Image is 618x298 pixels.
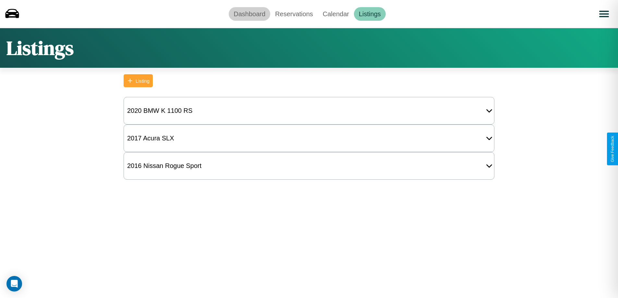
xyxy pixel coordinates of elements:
[270,7,318,21] a: Reservations
[124,131,177,145] div: 2017 Acura SLX
[6,276,22,292] div: Open Intercom Messenger
[124,104,196,118] div: 2020 BMW K 1100 RS
[136,78,150,84] div: Listing
[318,7,354,21] a: Calendar
[354,7,386,21] a: Listings
[229,7,270,21] a: Dashboard
[610,136,615,162] div: Give Feedback
[124,74,153,87] button: Listing
[595,5,613,23] button: Open menu
[6,35,74,61] h1: Listings
[124,159,205,173] div: 2016 Nissan Rogue Sport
